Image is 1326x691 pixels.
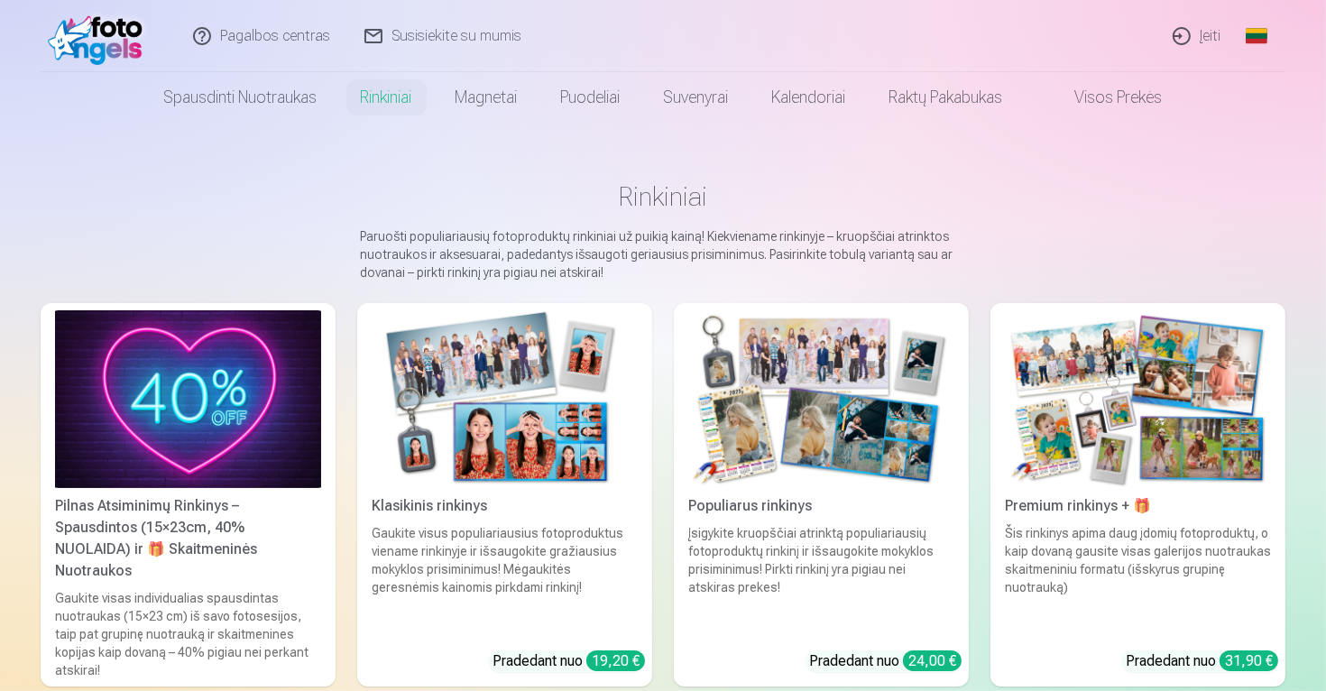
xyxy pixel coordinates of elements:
div: 31,90 € [1220,650,1278,671]
a: Puodeliai [539,72,642,123]
img: /fa1 [48,7,152,65]
img: Premium rinkinys + 🎁 [1005,310,1271,488]
a: Spausdinti nuotraukas [143,72,339,123]
div: Pradedant nuo [809,650,962,672]
div: Premium rinkinys + 🎁 [998,495,1278,517]
img: Klasikinis rinkinys [372,310,638,488]
div: Gaukite visas individualias spausdintas nuotraukas (15×23 cm) iš savo fotosesijos, taip pat grupi... [48,589,328,679]
div: Pradedant nuo [1126,650,1278,672]
div: Įsigykite kruopščiai atrinktą populiariausių fotoproduktų rinkinį ir išsaugokite mokyklos prisimi... [681,524,962,636]
div: 19,20 € [586,650,645,671]
div: Gaukite visus populiariausius fotoproduktus viename rinkinyje ir išsaugokite gražiausius mokyklos... [364,524,645,636]
img: Populiarus rinkinys [688,310,954,488]
a: Populiarus rinkinysPopuliarus rinkinysĮsigykite kruopščiai atrinktą populiariausių fotoproduktų r... [674,303,969,686]
img: Pilnas Atsiminimų Rinkinys – Spausdintos (15×23cm, 40% NUOLAIDA) ir 🎁 Skaitmeninės Nuotraukos [55,310,321,488]
a: Pilnas Atsiminimų Rinkinys – Spausdintos (15×23cm, 40% NUOLAIDA) ir 🎁 Skaitmeninės NuotraukosPiln... [41,303,336,686]
div: Klasikinis rinkinys [364,495,645,517]
a: Rinkiniai [339,72,434,123]
a: Visos prekės [1025,72,1184,123]
h1: Rinkiniai [55,180,1271,213]
div: Populiarus rinkinys [681,495,962,517]
a: Raktų pakabukas [868,72,1025,123]
div: 24,00 € [903,650,962,671]
p: Paruošti populiariausių fotoproduktų rinkiniai už puikią kainą! Kiekviename rinkinyje – kruopščia... [360,227,966,281]
a: Klasikinis rinkinysKlasikinis rinkinysGaukite visus populiariausius fotoproduktus viename rinkiny... [357,303,652,686]
a: Kalendoriai [750,72,868,123]
div: Pilnas Atsiminimų Rinkinys – Spausdintos (15×23cm, 40% NUOLAIDA) ir 🎁 Skaitmeninės Nuotraukos [48,495,328,582]
div: Šis rinkinys apima daug įdomių fotoproduktų, o kaip dovaną gausite visas galerijos nuotraukas ska... [998,524,1278,636]
div: Pradedant nuo [493,650,645,672]
a: Magnetai [434,72,539,123]
a: Premium rinkinys + 🎁Premium rinkinys + 🎁Šis rinkinys apima daug įdomių fotoproduktų, o kaip dovan... [990,303,1285,686]
a: Suvenyrai [642,72,750,123]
